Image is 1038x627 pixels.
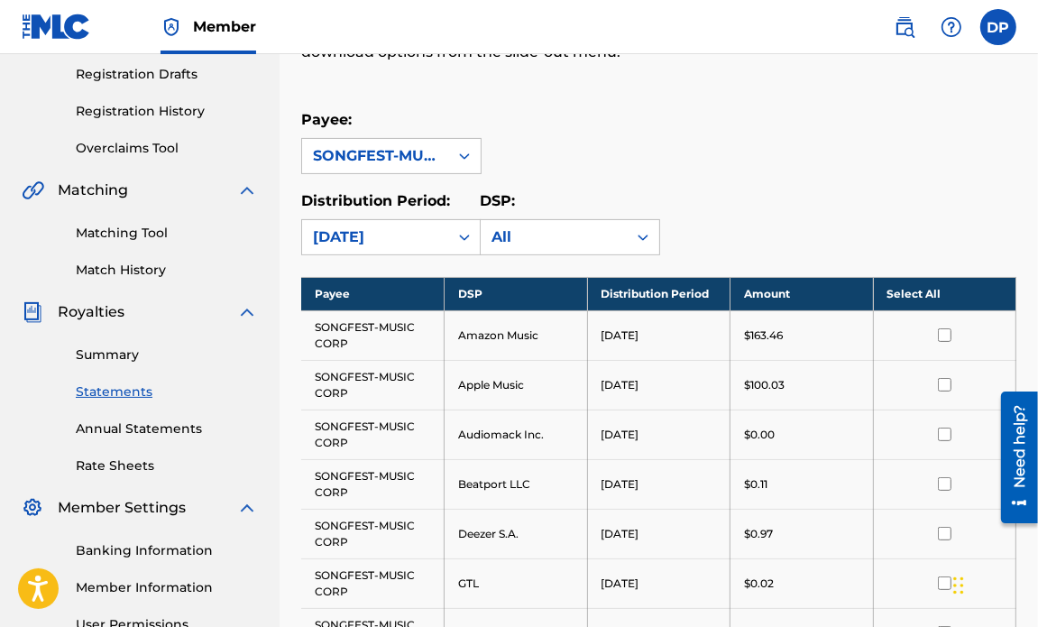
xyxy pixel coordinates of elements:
[76,346,258,364] a: Summary
[491,226,616,248] div: All
[730,277,874,310] th: Amount
[22,497,43,519] img: Member Settings
[933,9,969,45] div: Help
[480,192,515,209] label: DSP:
[744,526,773,542] p: $0.97
[587,459,730,509] td: [DATE]
[58,497,186,519] span: Member Settings
[744,476,767,493] p: $0.11
[193,16,256,37] span: Member
[301,310,445,360] td: SONGFEST-MUSIC CORP
[948,540,1038,627] iframe: Chat Widget
[236,180,258,201] img: expand
[313,145,437,167] div: SONGFEST-MUSIC CORP
[76,65,258,84] a: Registration Drafts
[58,180,128,201] span: Matching
[76,541,258,560] a: Banking Information
[301,277,445,310] th: Payee
[76,383,258,401] a: Statements
[744,427,775,443] p: $0.00
[301,360,445,410] td: SONGFEST-MUSIC CORP
[587,360,730,410] td: [DATE]
[301,111,352,128] label: Payee:
[587,277,730,310] th: Distribution Period
[987,385,1038,530] iframe: Resource Center
[587,310,730,360] td: [DATE]
[313,226,437,248] div: [DATE]
[941,16,962,38] img: help
[58,301,124,323] span: Royalties
[744,377,785,393] p: $100.03
[236,301,258,323] img: expand
[301,459,445,509] td: SONGFEST-MUSIC CORP
[76,578,258,597] a: Member Information
[22,301,43,323] img: Royalties
[445,277,588,310] th: DSP
[445,410,588,459] td: Audiomack Inc.
[744,576,774,592] p: $0.02
[236,497,258,519] img: expand
[587,410,730,459] td: [DATE]
[76,139,258,158] a: Overclaims Tool
[587,509,730,558] td: [DATE]
[301,509,445,558] td: SONGFEST-MUSIC CORP
[301,410,445,459] td: SONGFEST-MUSIC CORP
[161,16,182,38] img: Top Rightsholder
[445,310,588,360] td: Amazon Music
[873,277,1016,310] th: Select All
[76,456,258,475] a: Rate Sheets
[22,14,91,40] img: MLC Logo
[445,360,588,410] td: Apple Music
[587,558,730,608] td: [DATE]
[445,558,588,608] td: GTL
[22,180,44,201] img: Matching
[301,192,450,209] label: Distribution Period:
[445,509,588,558] td: Deezer S.A.
[76,420,258,438] a: Annual Statements
[76,224,258,243] a: Matching Tool
[76,261,258,280] a: Match History
[301,558,445,608] td: SONGFEST-MUSIC CORP
[886,9,923,45] a: Public Search
[894,16,915,38] img: search
[445,459,588,509] td: Beatport LLC
[744,327,783,344] p: $163.46
[76,102,258,121] a: Registration History
[953,558,964,613] div: Drag
[980,9,1016,45] div: User Menu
